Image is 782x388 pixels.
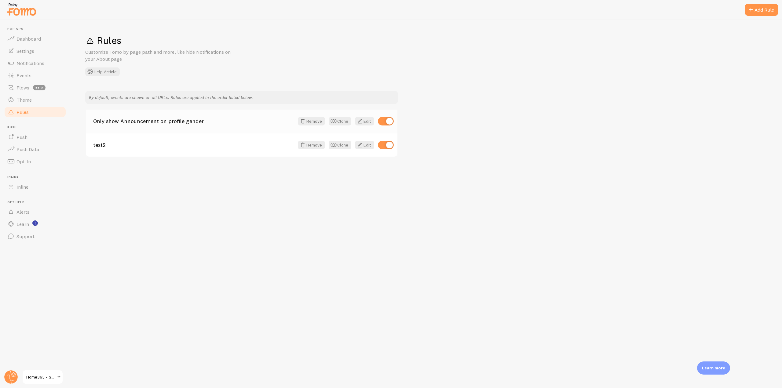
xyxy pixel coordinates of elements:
p: Customize Fomo by page path and more, like hide Notifications on your About page [85,49,232,63]
a: Push Data [4,143,67,155]
span: Alerts [16,209,30,215]
a: Home365 - STG [22,370,63,384]
a: Learn [4,218,67,230]
span: Inline [7,175,67,179]
a: Dashboard [4,33,67,45]
span: beta [33,85,46,90]
img: fomo-relay-logo-orange.svg [6,2,37,17]
span: Opt-In [16,158,31,165]
a: Rules [4,106,67,118]
span: Settings [16,48,34,54]
button: Remove [298,141,325,149]
a: Notifications [4,57,67,69]
button: Help Article [85,67,120,76]
button: Remove [298,117,325,125]
span: Learn [16,221,29,227]
span: Theme [16,97,32,103]
span: Home365 - STG [26,373,55,381]
button: Clone [329,141,351,149]
svg: <p>Watch New Feature Tutorials!</p> [32,220,38,226]
a: Events [4,69,67,82]
div: Learn more [697,361,730,375]
a: Settings [4,45,67,57]
p: Learn more [702,365,725,371]
button: Clone [329,117,351,125]
a: Alerts [4,206,67,218]
a: Inline [4,181,67,193]
a: Edit [355,117,374,125]
a: test2 [93,142,294,148]
span: Dashboard [16,36,41,42]
span: Events [16,72,31,78]
span: Pop-ups [7,27,67,31]
a: Only show Announcement on profile gender [93,118,294,124]
span: Rules [16,109,29,115]
span: Push [16,134,27,140]
span: Inline [16,184,28,190]
a: Opt-In [4,155,67,168]
h1: Rules [85,34,767,47]
span: Notifications [16,60,44,66]
span: Support [16,233,35,239]
a: Edit [355,141,374,149]
a: Theme [4,94,67,106]
span: Flows [16,85,29,91]
a: Flows beta [4,82,67,94]
span: Get Help [7,200,67,204]
span: Push Data [16,146,39,152]
span: Push [7,125,67,129]
p: By default, events are shown on all URLs. Rules are applied in the order listed below. [89,94,394,100]
a: Push [4,131,67,143]
a: Support [4,230,67,242]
